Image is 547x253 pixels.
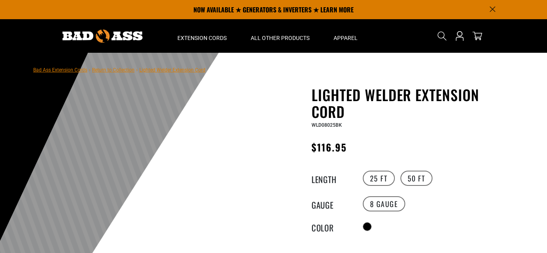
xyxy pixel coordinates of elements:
[312,173,352,183] legend: Length
[33,67,87,73] a: Bad Ass Extension Cords
[334,34,358,42] span: Apparel
[92,67,135,73] a: Return to Collection
[400,171,432,186] label: 50 FT
[312,221,352,232] legend: Color
[312,86,508,120] h1: Lighted Welder Extension Cord
[363,196,405,211] label: 8 Gauge
[312,122,342,128] span: WLD08025BK
[312,199,352,209] legend: Gauge
[177,34,227,42] span: Extension Cords
[139,67,205,73] span: Lighted Welder Extension Cord
[62,30,143,43] img: Bad Ass Extension Cords
[239,19,322,53] summary: All Other Products
[136,67,138,73] span: ›
[322,19,370,53] summary: Apparel
[89,67,90,73] span: ›
[363,171,395,186] label: 25 FT
[436,30,448,42] summary: Search
[251,34,310,42] span: All Other Products
[33,65,205,74] nav: breadcrumbs
[165,19,239,53] summary: Extension Cords
[312,140,347,154] span: $116.95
